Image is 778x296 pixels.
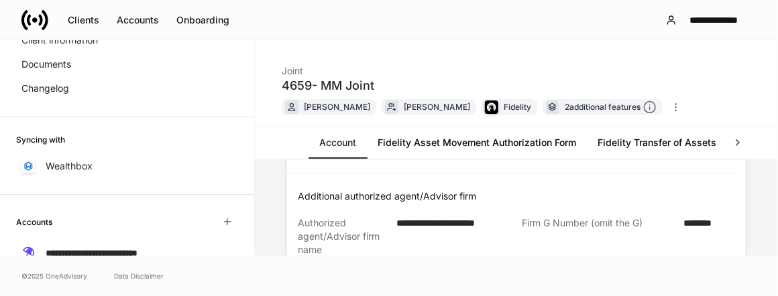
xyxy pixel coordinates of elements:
[21,58,71,71] p: Documents
[304,100,370,113] div: [PERSON_NAME]
[282,78,374,94] div: 4659- MM Joint
[367,127,587,159] a: Fidelity Asset Movement Authorization Form
[16,52,238,76] a: Documents
[282,56,374,78] div: Joint
[504,100,531,113] div: Fidelity
[16,76,238,100] a: Changelog
[16,216,52,228] h6: Accounts
[108,9,168,31] button: Accounts
[46,159,93,173] p: Wealthbox
[176,13,229,27] div: Onboarding
[16,28,238,52] a: Client information
[16,154,238,178] a: Wealthbox
[16,133,65,146] h6: Syncing with
[117,13,159,27] div: Accounts
[59,9,108,31] button: Clients
[522,216,675,256] div: Firm G Number (omit the G)
[21,82,69,95] p: Changelog
[309,127,367,159] a: Account
[168,9,238,31] button: Onboarding
[298,190,740,203] p: Additional authorized agent/Advisor firm
[21,33,98,47] p: Client information
[68,13,99,27] div: Clients
[565,100,657,115] div: 2 additional features
[404,100,470,113] div: [PERSON_NAME]
[114,271,164,281] a: Data Disclaimer
[587,127,727,159] a: Fidelity Transfer of Assets
[298,216,388,256] div: Authorized agent/Advisor firm name
[21,271,87,281] span: © 2025 OneAdvisory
